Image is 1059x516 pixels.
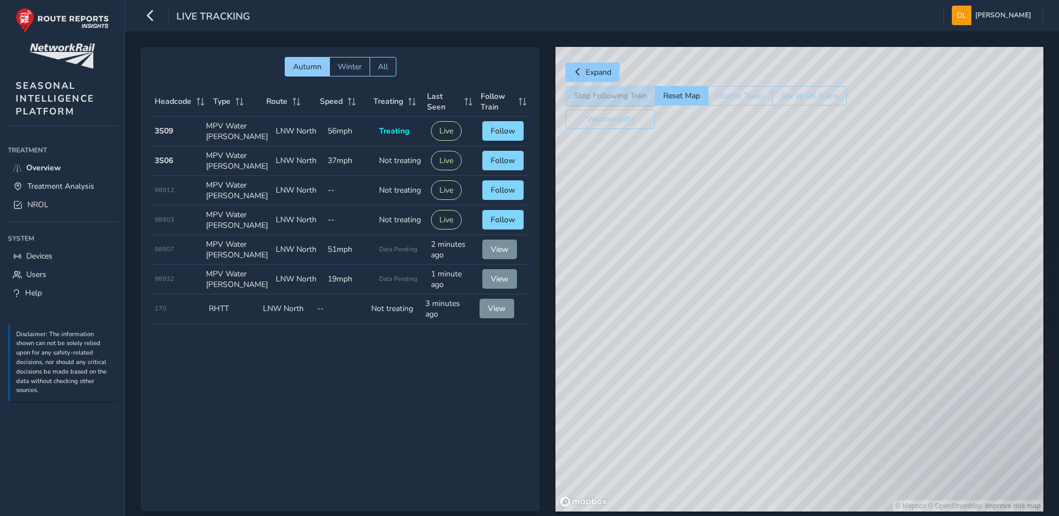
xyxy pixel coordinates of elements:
td: LNW North [272,117,324,146]
span: Treatment Analysis [27,181,94,192]
span: Autumn [293,61,322,72]
td: MPV Water [PERSON_NAME] [202,176,272,206]
strong: 3S09 [155,126,173,136]
span: Winter [338,61,362,72]
span: Overview [26,163,61,173]
img: rr logo [16,8,109,33]
td: LNW North [272,206,324,235]
button: View [480,299,514,318]
td: MPV Water [PERSON_NAME] [202,265,272,294]
a: Treatment Analysis [8,177,117,195]
button: Autumn [285,57,329,77]
button: Live [431,151,462,170]
img: diamond-layout [952,6,971,25]
a: Devices [8,247,117,265]
img: customer logo [30,44,95,69]
td: 51mph [324,235,376,265]
button: Follow [482,180,524,200]
span: 98903 [155,216,174,224]
button: Winter [329,57,370,77]
td: MPV Water [PERSON_NAME] [202,206,272,235]
td: MPV Water [PERSON_NAME] [202,117,272,146]
button: Follow [482,121,524,141]
td: -- [324,176,376,206]
span: View [488,303,506,314]
span: Follow [491,185,515,195]
td: LNW North [272,235,324,265]
button: Weather (off) [566,109,655,129]
span: Last Seen [427,91,460,112]
span: Treating [379,126,409,136]
span: All [378,61,388,72]
span: Type [213,96,231,107]
span: 98912 [155,186,174,194]
td: LNW North [272,176,324,206]
td: LNW North [259,294,313,324]
span: SEASONAL INTELLIGENCE PLATFORM [16,79,94,118]
span: Follow [491,126,515,136]
td: 1 minute ago [427,265,479,294]
div: Treatment [8,142,117,159]
span: View [491,274,509,284]
span: 98932 [155,275,174,283]
span: Users [26,269,46,280]
span: Speed [320,96,343,107]
td: -- [313,294,367,324]
span: Live Tracking [176,9,250,25]
button: [PERSON_NAME] [952,6,1035,25]
td: MPV Water [PERSON_NAME] [202,235,272,265]
span: 98907 [155,245,174,254]
span: [PERSON_NAME] [975,6,1031,25]
a: Overview [8,159,117,177]
button: View [482,269,517,289]
span: Follow [491,155,515,166]
td: 2 minutes ago [427,235,479,265]
td: -- [324,206,376,235]
a: NROL [8,195,117,214]
td: Not treating [375,176,427,206]
td: 37mph [324,146,376,176]
td: LNW North [272,265,324,294]
p: Disclaimer: The information shown can not be solely relied upon for any safety-related decisions,... [16,330,111,396]
span: Devices [26,251,52,261]
a: Users [8,265,117,284]
button: See all UK trains [772,86,847,106]
td: MPV Water [PERSON_NAME] [202,146,272,176]
td: 19mph [324,265,376,294]
button: Cluster Trains [708,86,772,106]
button: Reset Map [655,86,708,106]
span: Treating [373,96,403,107]
strong: 3S06 [155,155,173,166]
button: Live [431,121,462,141]
span: Follow Train [481,91,515,112]
button: Live [431,210,462,230]
span: Headcode [155,96,191,107]
button: Live [431,180,462,200]
span: Follow [491,214,515,225]
span: Expand [586,67,611,78]
button: View [482,240,517,259]
td: LNW North [272,146,324,176]
iframe: Intercom live chat [1021,478,1048,505]
td: RHTT [205,294,259,324]
span: Data Pending [379,245,418,254]
button: Follow [482,210,524,230]
span: Help [25,288,42,298]
span: 170 [155,304,166,313]
button: All [370,57,396,77]
td: Not treating [375,146,427,176]
button: Expand [566,63,620,82]
div: System [8,230,117,247]
td: Not treating [375,206,427,235]
button: Follow [482,151,524,170]
span: Data Pending [379,275,418,283]
span: View [491,244,509,255]
span: Route [266,96,287,107]
span: NROL [27,199,49,210]
td: 3 minutes ago [421,294,476,324]
td: Not treating [367,294,421,324]
td: 56mph [324,117,376,146]
a: Help [8,284,117,302]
